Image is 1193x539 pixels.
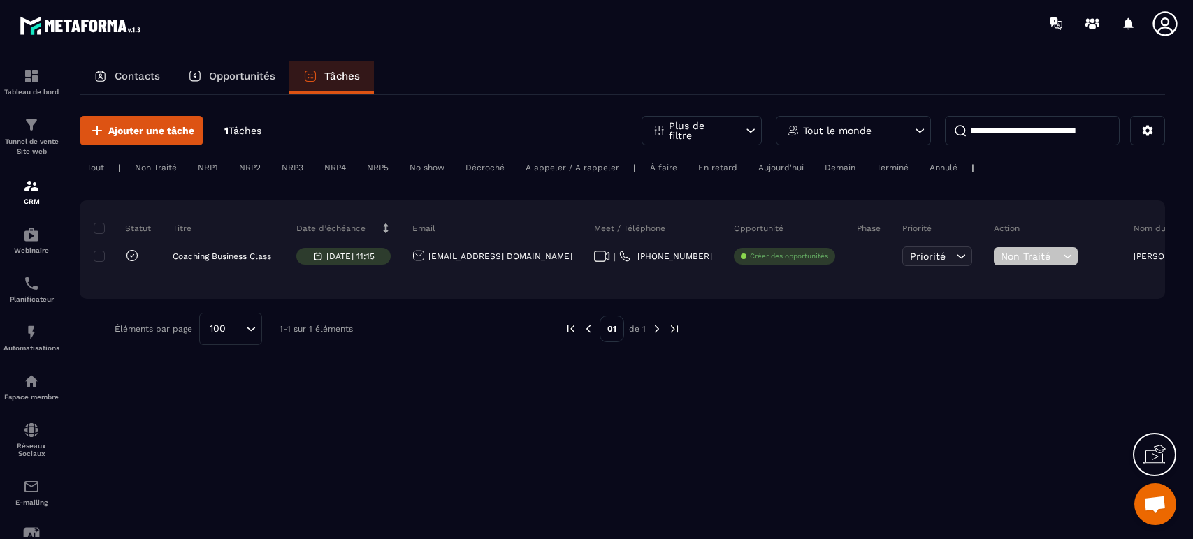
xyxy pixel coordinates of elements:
[651,323,663,335] img: next
[280,324,353,334] p: 1-1 sur 1 éléments
[412,223,435,234] p: Email
[3,137,59,156] p: Tunnel de vente Site web
[751,159,811,176] div: Aujourd'hui
[173,223,191,234] p: Titre
[3,295,59,303] p: Planificateur
[818,159,862,176] div: Demain
[643,159,684,176] div: À faire
[565,323,577,335] img: prev
[3,411,59,468] a: social-networksocial-networkRéseaux Sociaux
[275,159,310,176] div: NRP3
[3,216,59,265] a: automationsautomationsWebinaire
[633,163,636,172] p: |
[614,251,616,262] span: |
[326,251,375,261] p: [DATE] 11:15
[115,324,192,334] p: Éléments par page
[3,246,59,254] p: Webinaire
[3,88,59,96] p: Tableau de bord
[224,124,261,138] p: 1
[3,57,59,106] a: formationformationTableau de bord
[229,125,261,136] span: Tâches
[23,177,40,194] img: formation
[317,159,353,176] div: NRP4
[910,251,946,262] span: Priorité
[3,198,59,205] p: CRM
[582,323,595,335] img: prev
[3,468,59,517] a: emailemailE-mailing
[232,159,268,176] div: NRP2
[3,265,59,313] a: schedulerschedulerPlanificateur
[902,223,932,234] p: Priorité
[994,223,1020,234] p: Action
[23,226,40,243] img: automations
[3,442,59,457] p: Réseaux Sociaux
[3,362,59,411] a: automationsautomationsEspace membre
[3,393,59,401] p: Espace membre
[669,121,730,140] p: Plus de filtre
[668,323,681,335] img: next
[23,117,40,133] img: formation
[857,223,881,234] p: Phase
[803,126,872,135] p: Tout le monde
[289,61,374,94] a: Tâches
[20,13,145,38] img: logo
[128,159,184,176] div: Non Traité
[869,159,916,176] div: Terminé
[23,478,40,495] img: email
[3,499,59,506] p: E-mailing
[97,223,151,234] p: Statut
[205,321,231,337] span: 100
[691,159,744,176] div: En retard
[199,313,262,345] div: Search for option
[108,124,194,138] span: Ajouter une tâche
[403,159,451,176] div: No show
[360,159,396,176] div: NRP5
[191,159,225,176] div: NRP1
[519,159,626,176] div: A appeler / A rappeler
[23,422,40,438] img: social-network
[600,316,624,342] p: 01
[3,344,59,352] p: Automatisations
[231,321,243,337] input: Search for option
[1001,251,1060,262] span: Non Traité
[80,116,203,145] button: Ajouter une tâche
[173,251,271,261] p: Coaching Business Class
[750,251,828,261] p: Créer des opportunités
[80,61,174,94] a: Contacts
[3,106,59,167] a: formationformationTunnel de vente Site web
[23,68,40,84] img: formation
[734,223,783,234] p: Opportunité
[629,323,646,334] p: de 1
[209,70,275,82] p: Opportunités
[23,275,40,292] img: scheduler
[174,61,289,94] a: Opportunités
[115,70,160,82] p: Contacts
[3,313,59,362] a: automationsautomationsAutomatisations
[324,70,360,82] p: Tâches
[458,159,512,176] div: Décroché
[23,373,40,390] img: automations
[3,167,59,216] a: formationformationCRM
[118,163,121,172] p: |
[80,159,111,176] div: Tout
[923,159,964,176] div: Annulé
[1134,483,1176,525] div: Ouvrir le chat
[296,223,366,234] p: Date d’échéance
[23,324,40,341] img: automations
[594,223,665,234] p: Meet / Téléphone
[971,163,974,172] p: |
[619,251,712,262] a: [PHONE_NUMBER]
